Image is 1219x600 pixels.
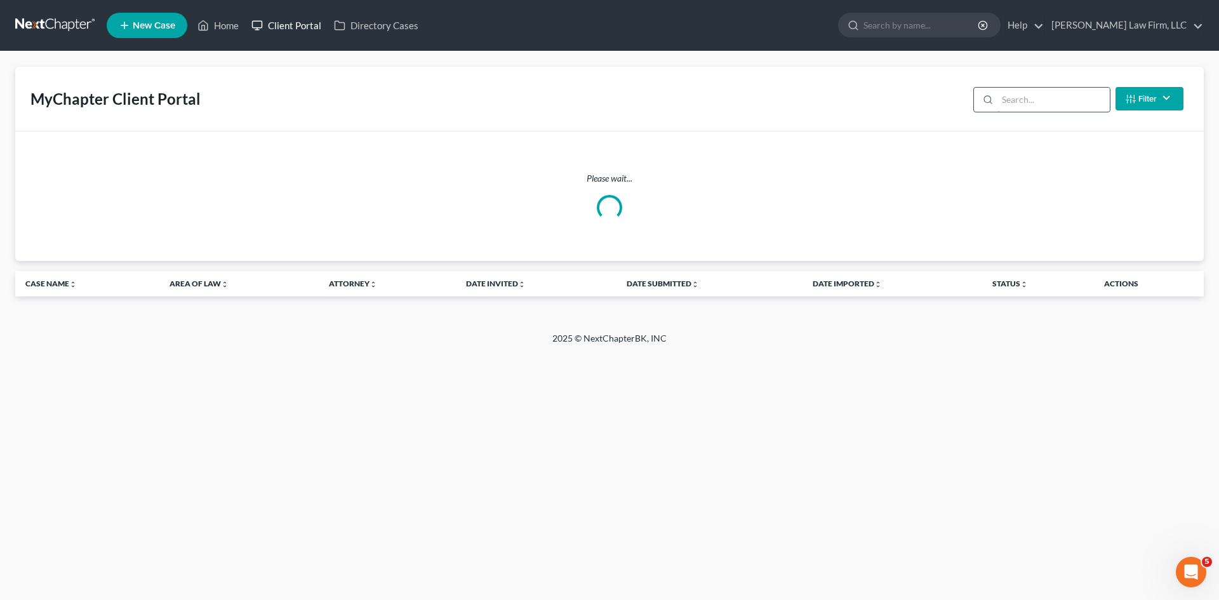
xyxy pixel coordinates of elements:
[329,279,377,288] a: Attorneyunfold_more
[997,88,1110,112] input: Search...
[863,13,980,37] input: Search by name...
[992,279,1028,288] a: Statusunfold_more
[1045,14,1203,37] a: [PERSON_NAME] Law Firm, LLC
[874,281,882,288] i: unfold_more
[133,21,175,30] span: New Case
[69,281,77,288] i: unfold_more
[1094,271,1204,297] th: Actions
[328,14,425,37] a: Directory Cases
[248,332,971,355] div: 2025 © NextChapterBK, INC
[170,279,229,288] a: Area of Lawunfold_more
[30,89,201,109] div: MyChapter Client Portal
[370,281,377,288] i: unfold_more
[518,281,526,288] i: unfold_more
[191,14,245,37] a: Home
[25,279,77,288] a: Case Nameunfold_more
[1116,87,1183,110] button: Filter
[1202,557,1212,567] span: 5
[691,281,699,288] i: unfold_more
[466,279,526,288] a: Date Invitedunfold_more
[25,172,1194,185] p: Please wait...
[245,14,328,37] a: Client Portal
[1176,557,1206,587] iframe: Intercom live chat
[221,281,229,288] i: unfold_more
[627,279,699,288] a: Date Submittedunfold_more
[1020,281,1028,288] i: unfold_more
[813,279,882,288] a: Date Importedunfold_more
[1001,14,1044,37] a: Help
